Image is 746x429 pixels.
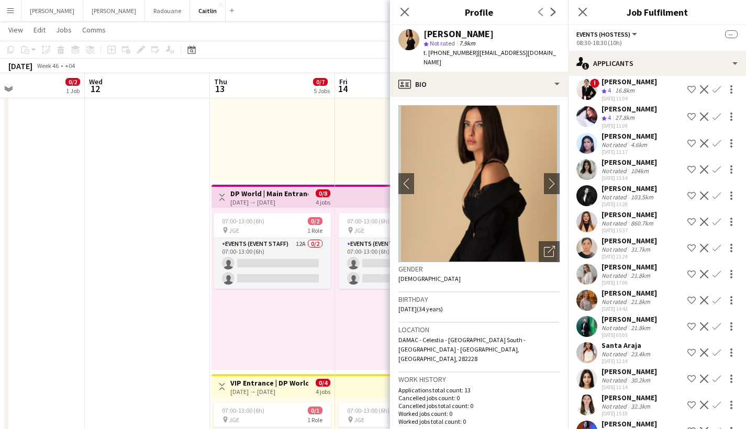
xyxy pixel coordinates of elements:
div: Not rated [602,402,629,410]
span: t. [PHONE_NUMBER] [424,49,478,57]
span: 7.9km [457,39,477,47]
span: Jobs [56,25,72,35]
h3: Work history [398,375,560,384]
p: Worked jobs count: 0 [398,410,560,417]
button: [PERSON_NAME] [21,1,83,21]
h3: VIP Entrance | DP World | [DATE]-[DATE] |JGE [230,378,308,388]
p: Cancelled jobs count: 0 [398,394,560,402]
span: Wed [89,77,103,86]
span: 1 Role [307,227,322,234]
div: [PERSON_NAME] [602,367,657,376]
span: 12 [87,83,103,95]
div: [PERSON_NAME] [602,262,657,272]
div: Not rated [602,141,629,149]
a: Edit [29,23,50,37]
div: [DATE] 21:24 [602,253,657,260]
div: [DATE] 11:09 [602,122,657,129]
div: [DATE] [8,61,32,71]
div: [PERSON_NAME] [602,77,657,86]
div: [PERSON_NAME] [602,210,657,219]
h3: Job Fulfilment [568,5,746,19]
span: Fri [339,77,348,86]
span: View [8,25,23,35]
span: 0/2 [308,217,322,225]
span: 14 [338,83,348,95]
div: Not rated [602,376,629,384]
button: Caitlin [190,1,226,21]
div: Not rated [602,272,629,279]
div: 08:30-18:30 (10h) [576,39,738,47]
span: 0/7 [313,78,328,86]
span: DAMAC - Celestia - [GEOGRAPHIC_DATA] South - [GEOGRAPHIC_DATA] - [GEOGRAPHIC_DATA], [GEOGRAPHIC_D... [398,336,526,363]
div: 27.8km [613,114,637,122]
div: [DATE] 11:17 [602,149,657,155]
span: Comms [82,25,106,35]
div: [PERSON_NAME] [602,314,657,324]
div: 21.8km [629,324,652,332]
h3: DP World | Main Entrance | [DATE]-[DATE] | JGE [230,189,308,198]
div: Santa Araja [602,341,652,350]
button: Events (Hostess) [576,30,639,38]
span: JGE [354,227,364,234]
div: 4 jobs [316,387,330,396]
div: 4.6km [629,141,649,149]
span: [DATE] (34 years) [398,305,443,313]
span: | [EMAIL_ADDRESS][DOMAIN_NAME] [424,49,556,66]
span: 0/4 [316,379,330,387]
span: 07:00-13:00 (6h) [347,217,389,225]
div: 21.8km [629,272,652,279]
span: JGE [354,416,364,424]
app-job-card: 07:00-13:00 (6h)0/2 JGE1 RoleEvents (Event Staff)12A0/207:00-13:00 (6h) [214,213,331,289]
span: -- [725,30,738,38]
div: 23.4km [629,350,652,358]
div: 1 Job [66,87,80,95]
span: 4 [608,114,611,121]
div: Not rated [602,193,629,201]
app-card-role: Events (Event Staff)12A0/207:00-13:00 (6h) [339,238,456,289]
span: [DEMOGRAPHIC_DATA] [398,275,461,283]
a: Comms [78,23,110,37]
div: [DATE] 13:28 [602,201,657,208]
span: 0/8 [316,189,330,197]
span: ! [590,78,599,88]
p: Cancelled jobs total count: 0 [398,402,560,410]
div: [DATE] 05:03 [602,332,657,338]
div: 103.5km [629,193,655,201]
span: Edit [34,25,46,35]
div: 104km [629,167,651,175]
div: [DATE] 14:42 [602,306,657,312]
div: [DATE] 17:09 [602,279,657,286]
span: Week 46 [35,62,61,70]
app-card-role: Events (Event Staff)12A0/207:00-13:00 (6h) [214,238,331,289]
div: [DATE] 11:14 [602,384,657,391]
span: 07:00-13:00 (6h) [347,407,389,414]
span: 07:00-13:00 (6h) [222,407,264,414]
span: Not rated [430,39,455,47]
div: [DATE] → [DATE] [230,388,308,396]
div: 21.8km [629,298,652,306]
span: 13 [213,83,227,95]
div: Not rated [602,167,629,175]
div: Not rated [602,219,629,227]
span: Events (Hostess) [576,30,630,38]
div: 16.8km [613,86,637,95]
div: Not rated [602,350,629,358]
p: Worked jobs total count: 0 [398,417,560,425]
div: Not rated [602,324,629,332]
div: [DATE] 11:04 [602,95,657,102]
div: [DATE] 15:37 [602,227,657,234]
div: 30.2km [629,376,652,384]
button: Radouane [145,1,190,21]
div: [PERSON_NAME] [602,236,657,245]
div: [PERSON_NAME] [424,29,494,39]
span: 1 Role [307,416,322,424]
div: Open photos pop-in [539,241,560,262]
h3: Gender [398,264,560,274]
span: Thu [214,77,227,86]
div: 860.7km [629,219,655,227]
app-job-card: 07:00-13:00 (6h)0/2 JGE1 RoleEvents (Event Staff)12A0/207:00-13:00 (6h) [339,213,456,289]
div: 5 Jobs [314,87,330,95]
div: [PERSON_NAME] [602,419,657,428]
div: +04 [65,62,75,70]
